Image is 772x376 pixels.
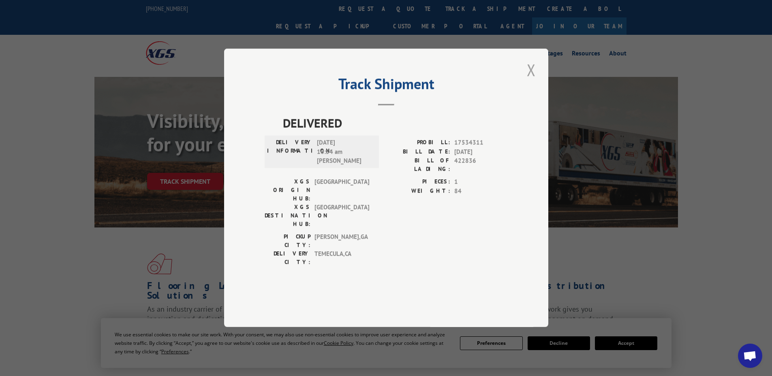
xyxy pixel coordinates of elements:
[454,157,508,174] span: 422836
[454,147,508,157] span: [DATE]
[265,178,310,203] label: XGS ORIGIN HUB:
[454,178,508,187] span: 1
[265,203,310,229] label: XGS DESTINATION HUB:
[314,250,369,267] span: TEMECULA , CA
[267,138,313,166] label: DELIVERY INFORMATION:
[386,138,450,148] label: PROBILL:
[317,138,372,166] span: [DATE] 10:54 am [PERSON_NAME]
[265,233,310,250] label: PICKUP CITY:
[314,203,369,229] span: [GEOGRAPHIC_DATA]
[454,187,508,196] span: 84
[386,157,450,174] label: BILL OF LADING:
[454,138,508,148] span: 17534311
[386,187,450,196] label: WEIGHT:
[738,344,762,368] a: Open chat
[386,147,450,157] label: BILL DATE:
[386,178,450,187] label: PIECES:
[314,233,369,250] span: [PERSON_NAME] , GA
[283,114,508,132] span: DELIVERED
[265,250,310,267] label: DELIVERY CITY:
[524,59,538,81] button: Close modal
[314,178,369,203] span: [GEOGRAPHIC_DATA]
[265,78,508,93] h2: Track Shipment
